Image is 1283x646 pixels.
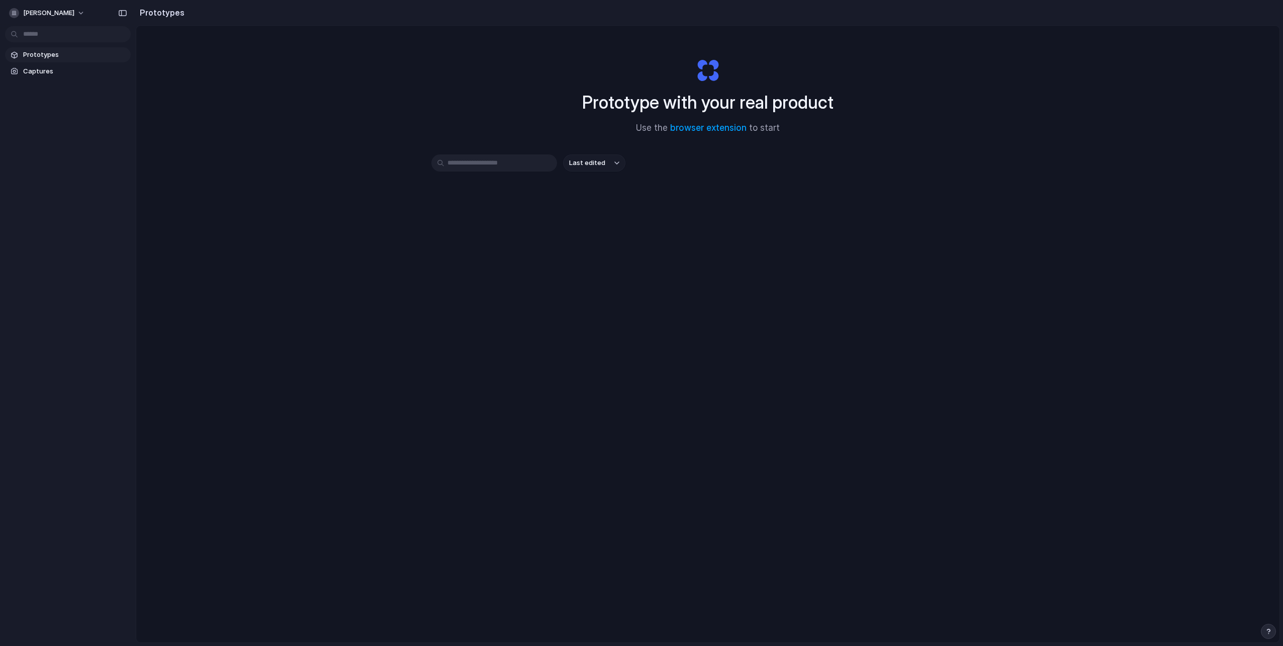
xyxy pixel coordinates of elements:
a: browser extension [670,123,747,133]
a: Prototypes [5,47,131,62]
span: Captures [23,66,127,76]
span: Prototypes [23,50,127,60]
span: [PERSON_NAME] [23,8,74,18]
button: Last edited [563,154,625,172]
span: Use the to start [636,122,780,135]
button: [PERSON_NAME] [5,5,90,21]
h1: Prototype with your real product [582,89,834,116]
span: Last edited [569,158,605,168]
h2: Prototypes [136,7,185,19]
a: Captures [5,64,131,79]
